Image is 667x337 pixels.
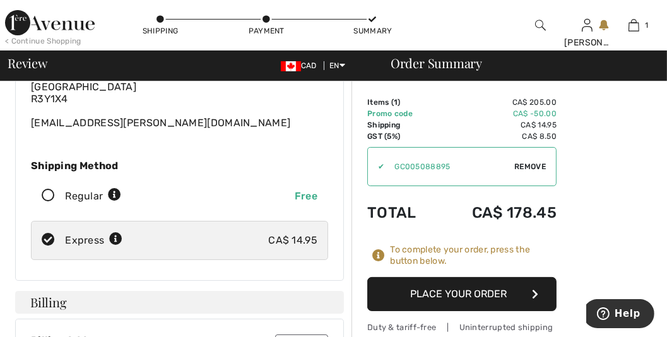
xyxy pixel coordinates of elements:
[367,119,437,131] td: Shipping
[437,191,557,234] td: CA$ 178.45
[5,10,95,35] img: 1ère Avenue
[31,44,328,129] div: [EMAIL_ADDRESS][PERSON_NAME][DOMAIN_NAME]
[268,233,317,248] div: CA$ 14.95
[384,148,514,186] input: Promo code
[31,160,328,172] div: Shipping Method
[5,35,81,47] div: < Continue Shopping
[611,18,656,33] a: 1
[367,191,437,234] td: Total
[514,161,546,172] span: Remove
[437,108,557,119] td: CA$ -50.00
[367,97,437,108] td: Items ( )
[564,36,610,49] div: [PERSON_NAME]
[141,25,179,37] div: Shipping
[390,244,557,267] div: To complete your order, press the button below.
[535,18,546,33] img: search the website
[582,19,593,31] a: Sign In
[65,189,121,204] div: Regular
[281,61,322,70] span: CAD
[646,20,649,31] span: 1
[368,161,384,172] div: ✔
[353,25,391,37] div: Summary
[437,97,557,108] td: CA$ 205.00
[367,131,437,142] td: GST (5%)
[375,57,659,69] div: Order Summary
[295,190,317,202] span: Free
[247,25,285,37] div: Payment
[629,18,639,33] img: My Bag
[367,277,557,311] button: Place Your Order
[586,299,654,331] iframe: Opens a widget where you can find more information
[437,131,557,142] td: CA$ 8.50
[8,57,47,69] span: Review
[367,321,557,333] div: Duty & tariff-free | Uninterrupted shipping
[329,61,345,70] span: EN
[281,61,301,71] img: Canadian Dollar
[31,56,250,105] span: [STREET_ADDRESS] [GEOGRAPHIC_DATA], [GEOGRAPHIC_DATA], [GEOGRAPHIC_DATA] R3Y1X4
[65,233,122,248] div: Express
[437,119,557,131] td: CA$ 14.95
[394,98,398,107] span: 1
[367,108,437,119] td: Promo code
[582,18,593,33] img: My Info
[30,296,66,309] span: Billing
